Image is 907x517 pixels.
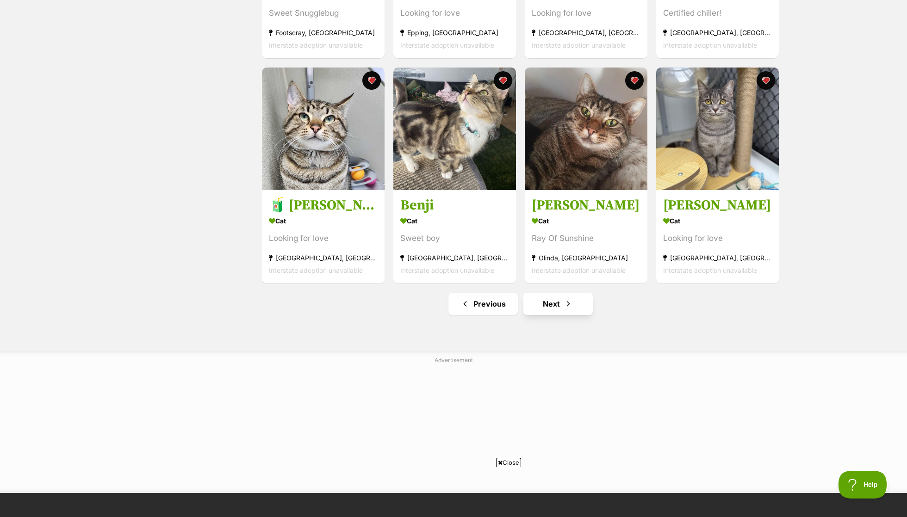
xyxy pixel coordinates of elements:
[625,71,644,90] button: favourite
[757,71,775,90] button: favourite
[229,368,678,484] iframe: Advertisement
[532,27,640,39] div: [GEOGRAPHIC_DATA], [GEOGRAPHIC_DATA]
[532,7,640,20] div: Looking for love
[656,68,779,190] img: Monica
[269,214,378,228] div: Cat
[269,232,378,245] div: Looking for love
[532,232,640,245] div: Ray Of Sunshine
[532,252,640,264] div: Olinda, [GEOGRAPHIC_DATA]
[448,293,518,315] a: Previous page
[400,27,509,39] div: Epping, [GEOGRAPHIC_DATA]
[400,42,494,49] span: Interstate adoption unavailable
[525,68,647,190] img: Minnie
[393,190,516,283] a: Benji Cat Sweet boy [GEOGRAPHIC_DATA], [GEOGRAPHIC_DATA] Interstate adoption unavailable favourite
[262,190,385,283] a: 🧃 [PERSON_NAME] 6433 🧃 Cat Looking for love [GEOGRAPHIC_DATA], [GEOGRAPHIC_DATA] Interstate adopt...
[400,266,494,274] span: Interstate adoption unavailable
[525,190,647,283] a: [PERSON_NAME] Cat Ray Of Sunshine Olinda, [GEOGRAPHIC_DATA] Interstate adoption unavailable favou...
[523,293,593,315] a: Next page
[663,214,772,228] div: Cat
[496,458,521,467] span: Close
[261,293,780,315] nav: Pagination
[400,214,509,228] div: Cat
[663,266,757,274] span: Interstate adoption unavailable
[400,7,509,20] div: Looking for love
[494,71,512,90] button: favourite
[269,42,363,49] span: Interstate adoption unavailable
[656,190,779,283] a: [PERSON_NAME] Cat Looking for love [GEOGRAPHIC_DATA], [GEOGRAPHIC_DATA] Interstate adoption unava...
[285,471,622,512] iframe: Advertisement
[400,197,509,214] h3: Benji
[663,197,772,214] h3: [PERSON_NAME]
[269,7,378,20] div: Sweet Snugglebug
[269,197,378,214] h3: 🧃 [PERSON_NAME] 6433 🧃
[532,42,626,49] span: Interstate adoption unavailable
[532,197,640,214] h3: [PERSON_NAME]
[532,214,640,228] div: Cat
[269,266,363,274] span: Interstate adoption unavailable
[839,471,888,499] iframe: Help Scout Beacon - Open
[262,68,385,190] img: 🧃 Archibald 6433 🧃
[663,27,772,39] div: [GEOGRAPHIC_DATA], [GEOGRAPHIC_DATA]
[400,252,509,264] div: [GEOGRAPHIC_DATA], [GEOGRAPHIC_DATA]
[663,252,772,264] div: [GEOGRAPHIC_DATA], [GEOGRAPHIC_DATA]
[269,27,378,39] div: Footscray, [GEOGRAPHIC_DATA]
[269,252,378,264] div: [GEOGRAPHIC_DATA], [GEOGRAPHIC_DATA]
[400,232,509,245] div: Sweet boy
[393,68,516,190] img: Benji
[663,232,772,245] div: Looking for love
[532,266,626,274] span: Interstate adoption unavailable
[362,71,381,90] button: favourite
[663,42,757,49] span: Interstate adoption unavailable
[663,7,772,20] div: Certified chiller!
